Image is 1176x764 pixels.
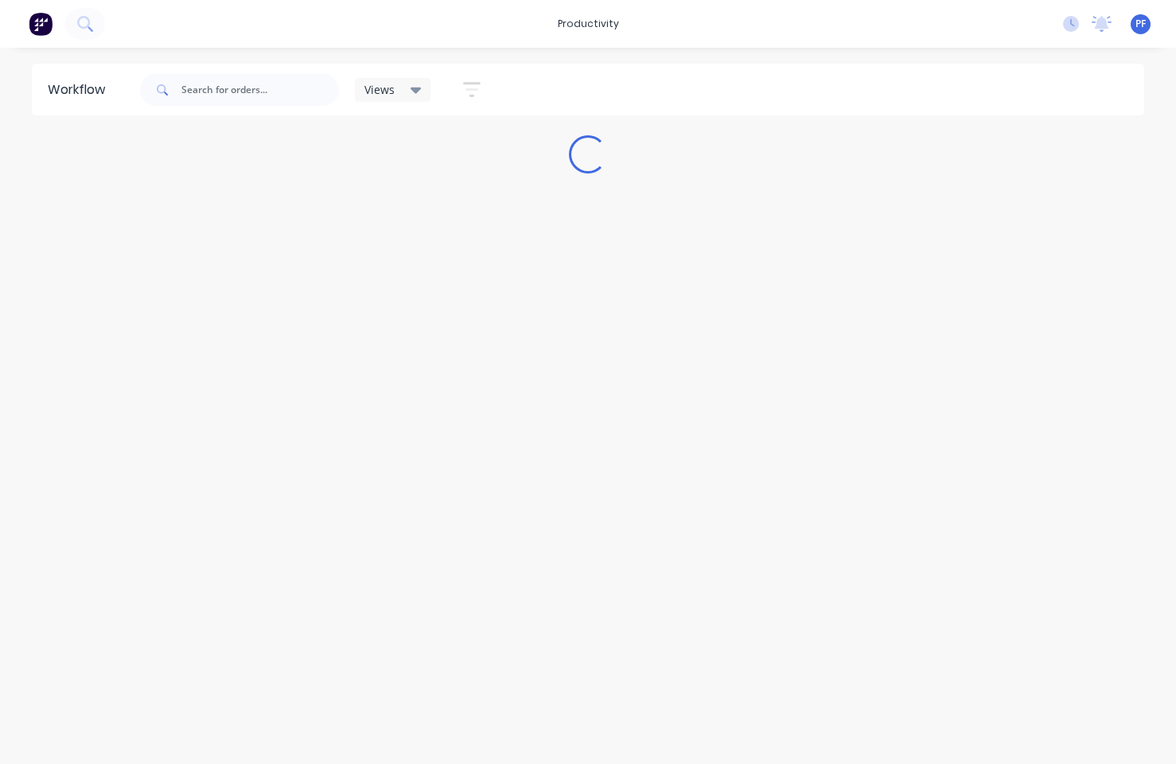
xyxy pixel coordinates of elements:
[364,81,395,98] span: Views
[181,74,339,106] input: Search for orders...
[550,12,627,36] div: productivity
[1135,17,1146,31] span: PF
[29,12,53,36] img: Factory
[48,80,113,99] div: Workflow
